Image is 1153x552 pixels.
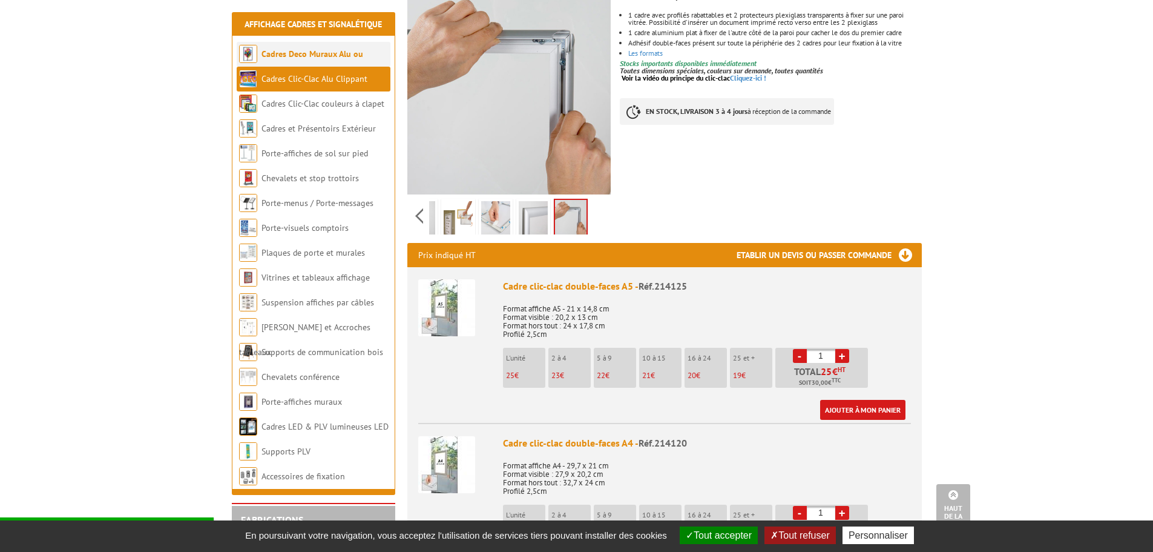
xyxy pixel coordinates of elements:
[239,119,257,138] img: Cadres et Présentoirs Extérieur
[506,354,545,362] p: L'unité
[239,322,370,357] a: [PERSON_NAME] et Accroches tableaux
[261,446,310,457] a: Supports PLV
[503,296,911,339] p: Format affiche A5 - 21 x 14,8 cm Format visible : 20,2 x 13 cm Format hors tout : 24 x 17,8 cm Pr...
[628,48,663,58] a: Les formats
[639,437,687,449] span: Réf.214120
[239,293,257,311] img: Suspension affiches par câbles
[261,421,389,432] a: Cadres LED & PLV lumineuses LED
[733,511,772,519] p: 25 et +
[239,95,257,113] img: Cadres Clic-Clac couleurs à clapet
[239,194,257,212] img: Porte-menus / Porte-messages
[239,268,257,287] img: Vitrines et tableaux affichage
[642,371,682,380] p: €
[261,123,376,134] a: Cadres et Présentoirs Extérieur
[628,12,921,26] li: 1 cadre avec profilés rabattables et 2 protecteurs plexiglass transparents à fixer sur une paroi ...
[239,169,257,187] img: Chevalets et stop trottoirs
[642,354,682,362] p: 10 à 15
[812,378,828,388] span: 30,00
[936,484,970,534] a: Haut de la page
[241,514,303,537] a: FABRICATIONS"Sur Mesure"
[646,107,747,116] strong: EN STOCK, LIVRAISON 3 à 4 jours
[239,530,673,540] span: En poursuivant votre navigation, vous acceptez l'utilisation de services tiers pouvant installer ...
[597,354,636,362] p: 5 à 9
[519,201,548,239] img: 214125_cadre_clic_clac_3.jpg
[239,45,257,63] img: Cadres Deco Muraux Alu ou Bois
[261,272,370,283] a: Vitrines et tableaux affichage
[418,279,475,336] img: Cadre clic-clac double-faces A5
[778,367,868,388] p: Total
[551,354,591,362] p: 2 à 4
[261,222,349,233] a: Porte-visuels comptoirs
[418,436,475,493] img: Cadre clic-clac double-faces A4
[764,527,835,544] button: Tout refuser
[239,318,257,336] img: Cimaises et Accroches tableaux
[261,247,365,258] a: Plaques de porte et murales
[261,98,384,109] a: Cadres Clic-Clac couleurs à clapet
[680,527,758,544] button: Tout accepter
[239,48,363,84] a: Cadres Deco Muraux Alu ou [GEOGRAPHIC_DATA]
[503,453,911,496] p: Format affiche A4 - 29,7 x 21 cm Format visible : 27,9 x 20,2 cm Format hors tout : 32,7 x 24 cm ...
[239,368,257,386] img: Chevalets conférence
[261,471,345,482] a: Accessoires de fixation
[628,39,921,47] li: Adhésif double-faces présent sur toute la périphérie des 2 cadres pour leur fixation à la vitre
[597,371,636,380] p: €
[239,417,257,436] img: Cadres LED & PLV lumineuses LED
[688,371,727,380] p: €
[551,371,591,380] p: €
[620,66,823,75] em: Toutes dimensions spéciales, couleurs sur demande, toutes quantités
[799,378,841,388] span: Soit €
[835,506,849,520] a: +
[261,371,340,382] a: Chevalets conférence
[733,354,772,362] p: 25 et +
[622,73,766,82] a: Voir la vidéo du principe du clic-clacCliquez-ici !
[506,371,545,380] p: €
[620,59,757,68] font: Stocks importants disponibles immédiatement
[620,98,834,125] p: à réception de la commande
[239,393,257,411] img: Porte-affiches muraux
[239,144,257,162] img: Porte-affiches de sol sur pied
[843,527,914,544] button: Personnaliser (fenêtre modale)
[737,243,922,267] h3: Etablir un devis ou passer commande
[239,442,257,461] img: Supports PLV
[639,280,687,292] span: Réf.214125
[481,201,510,239] img: 214125_cadre_clic_clac_4.jpg
[642,511,682,519] p: 10 à 15
[793,506,807,520] a: -
[551,511,591,519] p: 2 à 4
[261,297,374,308] a: Suspension affiches par câbles
[622,73,730,82] span: Voir la vidéo du principe du clic-clac
[245,19,382,30] a: Affichage Cadres et Signalétique
[503,436,911,450] div: Cadre clic-clac double-faces A4 -
[597,511,636,519] p: 5 à 9
[821,367,832,376] span: 25
[832,377,841,384] sup: TTC
[628,29,921,36] li: 1 cadre aluminium plat à fixer de l'autre côté de la paroi pour cacher le dos du premier cadre
[597,370,605,381] span: 22
[261,173,359,184] a: Chevalets et stop trottoirs
[239,219,257,237] img: Porte-visuels comptoirs
[261,73,367,84] a: Cadres Clic-Clac Alu Clippant
[820,400,905,420] a: Ajouter à mon panier
[261,396,342,407] a: Porte-affiches muraux
[506,511,545,519] p: L'unité
[793,349,807,363] a: -
[503,279,911,293] div: Cadre clic-clac double-faces A5 -
[838,365,846,374] sup: HT
[688,354,727,362] p: 16 à 24
[239,467,257,485] img: Accessoires de fixation
[261,198,373,208] a: Porte-menus / Porte-messages
[239,244,257,262] img: Plaques de porte et murales
[551,370,560,381] span: 23
[418,243,476,267] p: Prix indiqué HT
[733,370,741,381] span: 19
[688,370,696,381] span: 20
[413,206,425,226] span: Previous
[506,370,514,381] span: 25
[832,367,838,376] span: €
[555,200,586,238] img: 214125_cadre_clic_clac_1_bis.jpg
[261,347,383,357] a: Supports de communication bois
[733,371,772,380] p: €
[261,148,368,159] a: Porte-affiches de sol sur pied
[688,511,727,519] p: 16 à 24
[835,349,849,363] a: +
